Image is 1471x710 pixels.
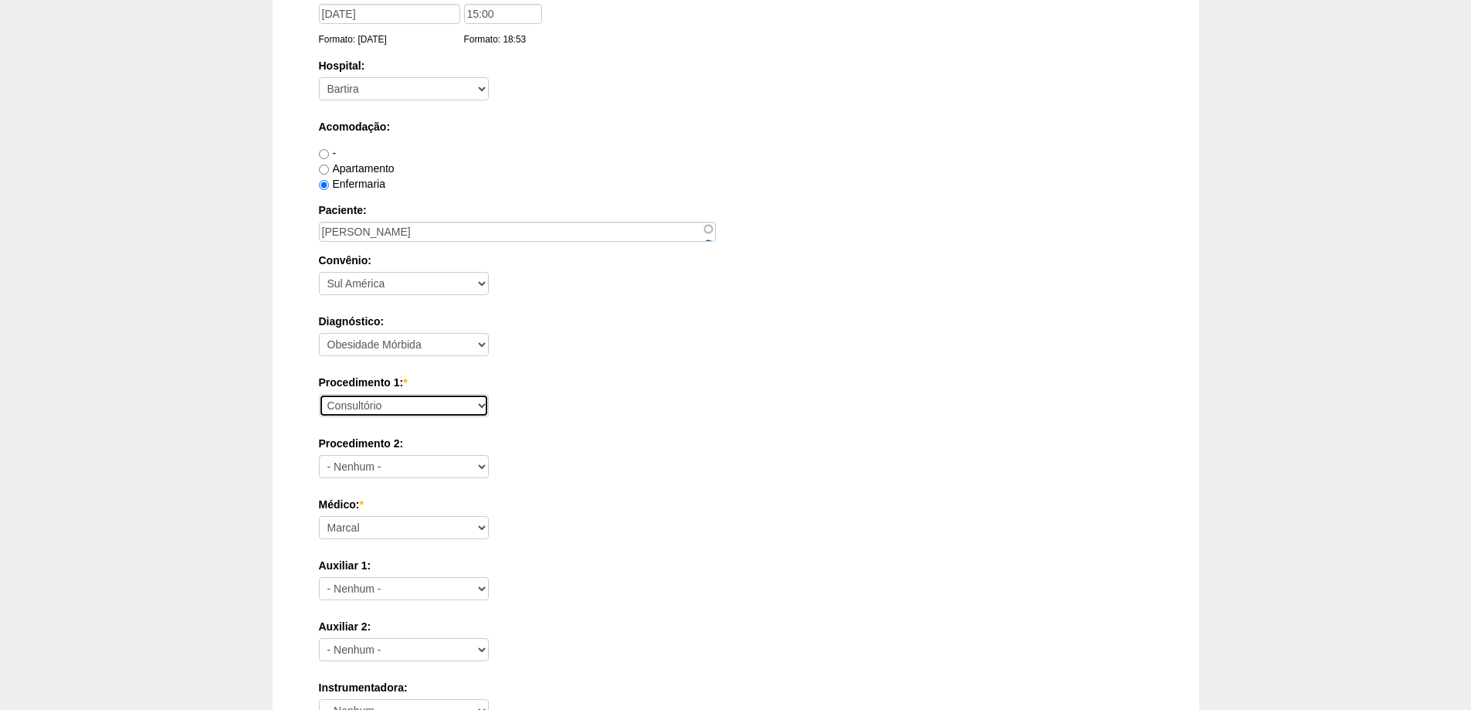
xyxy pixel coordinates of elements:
[319,165,329,175] input: Apartamento
[319,147,337,159] label: -
[319,558,1153,573] label: Auxiliar 1:
[319,375,1153,390] label: Procedimento 1:
[319,436,1153,451] label: Procedimento 2:
[319,619,1153,634] label: Auxiliar 2:
[319,119,1153,134] label: Acomodação:
[319,149,329,159] input: -
[359,498,363,511] span: Este campo é obrigatório.
[319,680,1153,695] label: Instrumentadora:
[464,32,546,47] div: Formato: 18:53
[319,202,1153,218] label: Paciente:
[403,376,407,389] span: Este campo é obrigatório.
[319,58,1153,73] label: Hospital:
[319,253,1153,268] label: Convênio:
[319,178,385,190] label: Enfermaria
[319,32,464,47] div: Formato: [DATE]
[319,314,1153,329] label: Diagnóstico:
[319,497,1153,512] label: Médico:
[319,162,395,175] label: Apartamento
[319,180,329,190] input: Enfermaria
